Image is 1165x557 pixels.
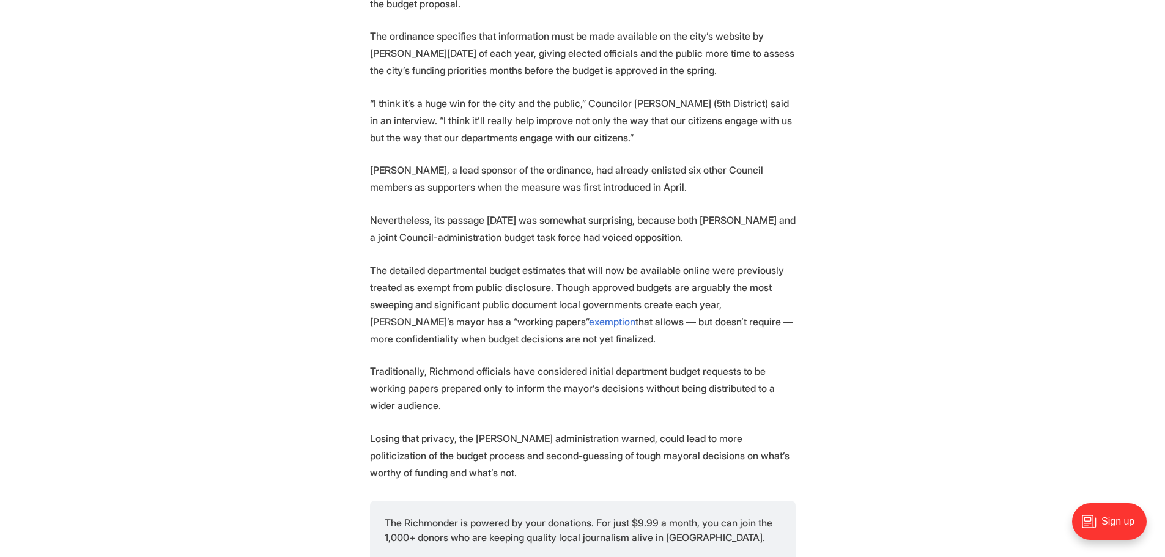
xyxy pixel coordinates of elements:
p: The ordinance specifies that information must be made available on the city’s website by [PERSON_... [370,28,796,79]
p: “I think it’s a huge win for the city and the public,” Councilor [PERSON_NAME] (5th District) sai... [370,95,796,146]
p: The detailed departmental budget estimates that will now be available online were previously trea... [370,262,796,347]
p: Losing that privacy, the [PERSON_NAME] administration warned, could lead to more politicization o... [370,430,796,481]
p: Nevertheless, its passage [DATE] was somewhat surprising, because both [PERSON_NAME] and a joint ... [370,212,796,246]
p: [PERSON_NAME], a lead sponsor of the ordinance, had already enlisted six other Council members as... [370,161,796,196]
p: Traditionally, Richmond officials have considered initial department budget requests to be workin... [370,363,796,414]
iframe: portal-trigger [1062,497,1165,557]
a: exemption [589,315,635,328]
span: The Richmonder is powered by your donations. For just $9.99 a month, you can join the 1,000+ dono... [385,517,775,544]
